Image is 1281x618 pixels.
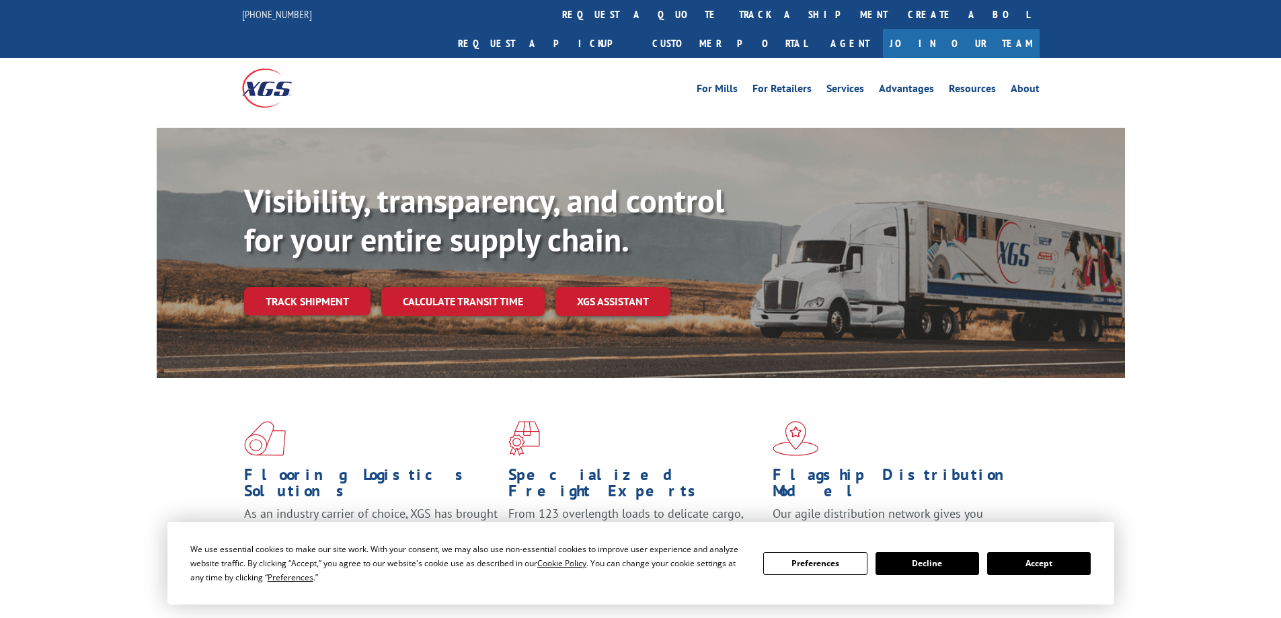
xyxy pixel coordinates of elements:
[190,542,747,584] div: We use essential cookies to make our site work. With your consent, we may also use non-essential ...
[242,7,312,21] a: [PHONE_NUMBER]
[448,29,642,58] a: Request a pickup
[876,552,979,575] button: Decline
[987,552,1091,575] button: Accept
[555,287,670,316] a: XGS ASSISTANT
[537,557,586,569] span: Cookie Policy
[244,421,286,456] img: xgs-icon-total-supply-chain-intelligence-red
[508,506,763,566] p: From 123 overlength loads to delicate cargo, our experienced staff knows the best way to move you...
[508,467,763,506] h1: Specialized Freight Experts
[1011,83,1040,98] a: About
[879,83,934,98] a: Advantages
[817,29,883,58] a: Agent
[244,180,724,260] b: Visibility, transparency, and control for your entire supply chain.
[883,29,1040,58] a: Join Our Team
[244,287,371,315] a: Track shipment
[773,467,1027,506] h1: Flagship Distribution Model
[244,467,498,506] h1: Flooring Logistics Solutions
[697,83,738,98] a: For Mills
[763,552,867,575] button: Preferences
[773,421,819,456] img: xgs-icon-flagship-distribution-model-red
[752,83,812,98] a: For Retailers
[381,287,545,316] a: Calculate transit time
[508,421,540,456] img: xgs-icon-focused-on-flooring-red
[949,83,996,98] a: Resources
[167,522,1114,605] div: Cookie Consent Prompt
[268,572,313,583] span: Preferences
[244,506,498,553] span: As an industry carrier of choice, XGS has brought innovation and dedication to flooring logistics...
[773,506,1020,537] span: Our agile distribution network gives you nationwide inventory management on demand.
[642,29,817,58] a: Customer Portal
[826,83,864,98] a: Services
